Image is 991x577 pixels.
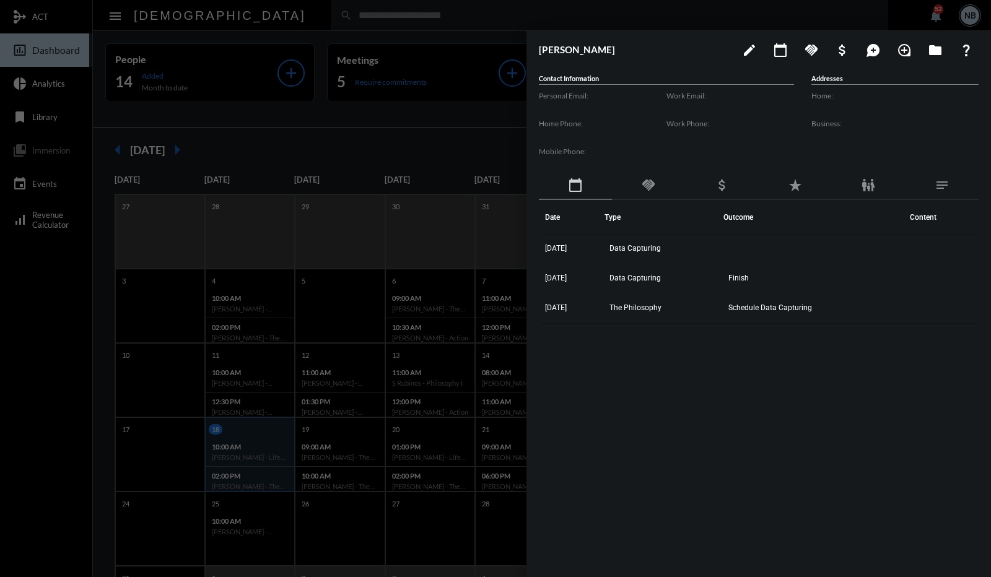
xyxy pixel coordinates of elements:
[768,37,793,62] button: Add meeting
[742,43,757,58] mat-icon: edit
[539,119,666,128] label: Home Phone:
[728,303,812,312] span: Schedule Data Capturing
[892,37,917,62] button: Add Introduction
[609,244,661,253] span: Data Capturing
[723,200,904,235] th: Outcome
[666,91,794,100] label: Work Email:
[923,37,948,62] button: Archives
[811,91,979,100] label: Home:
[539,200,605,235] th: Date
[830,37,855,62] button: Add Business
[959,43,974,58] mat-icon: question_mark
[928,43,943,58] mat-icon: folder
[666,119,794,128] label: Work Phone:
[773,43,788,58] mat-icon: calendar_today
[954,37,979,62] button: What If?
[904,200,979,235] th: Content
[835,43,850,58] mat-icon: attach_money
[609,274,661,282] span: Data Capturing
[641,178,656,193] mat-icon: handshake
[728,274,749,282] span: Finish
[861,178,876,193] mat-icon: family_restroom
[605,200,723,235] th: Type
[804,43,819,58] mat-icon: handshake
[539,44,731,55] h3: [PERSON_NAME]
[545,244,567,253] span: [DATE]
[568,178,583,193] mat-icon: calendar_today
[811,119,979,128] label: Business:
[897,43,912,58] mat-icon: loupe
[935,178,950,193] mat-icon: notes
[539,74,794,85] h5: Contact Information
[799,37,824,62] button: Add Commitment
[609,303,661,312] span: The Philosophy
[811,74,979,85] h5: Addresses
[715,178,730,193] mat-icon: attach_money
[788,178,803,193] mat-icon: star_rate
[737,37,762,62] button: edit person
[861,37,886,62] button: Add Mention
[545,303,567,312] span: [DATE]
[539,147,666,156] label: Mobile Phone:
[545,274,567,282] span: [DATE]
[539,91,666,100] label: Personal Email:
[866,43,881,58] mat-icon: maps_ugc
